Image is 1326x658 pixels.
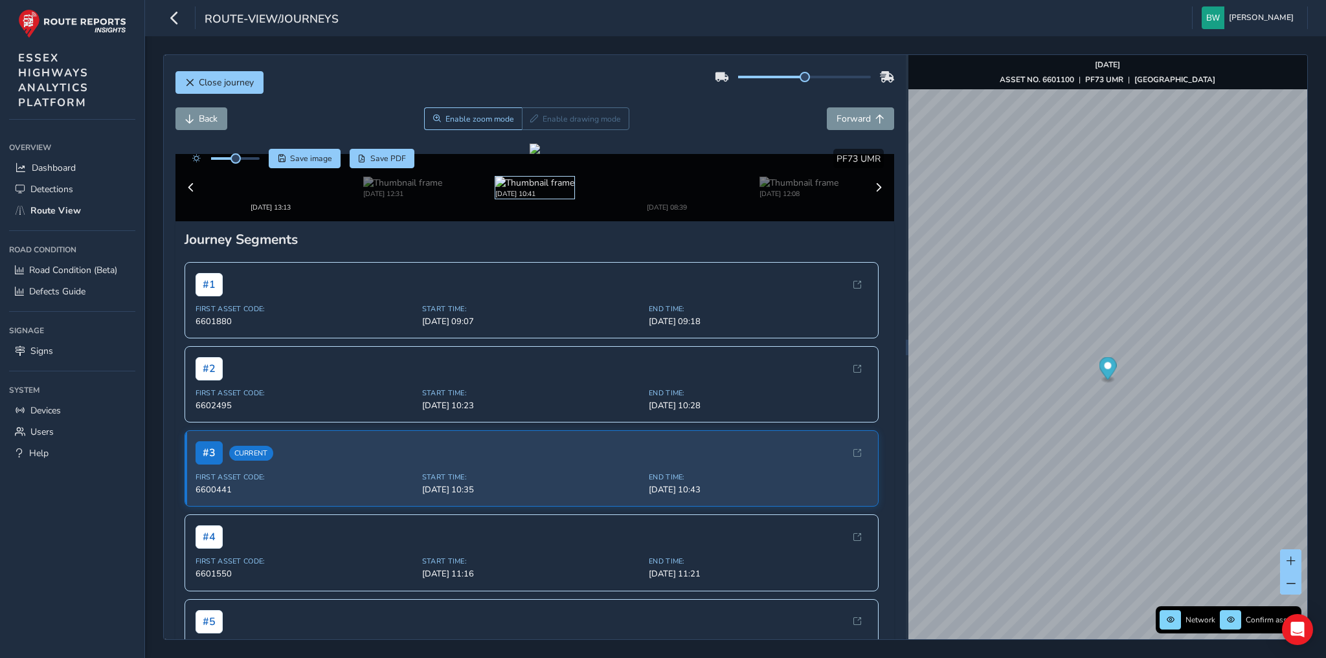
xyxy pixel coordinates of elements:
div: | | [1000,74,1215,85]
span: End Time: [649,472,868,482]
div: Map marker [1099,357,1116,384]
span: 6602495 [196,400,414,411]
img: diamond-layout [1202,6,1224,29]
span: # 3 [196,441,223,465]
span: Start Time: [422,472,641,482]
span: Start Time: [422,388,641,398]
span: Users [30,426,54,438]
span: ESSEX HIGHWAYS ANALYTICS PLATFORM [18,50,89,110]
span: First Asset Code: [196,388,414,398]
span: 6601550 [196,568,414,580]
span: 6601880 [196,316,414,327]
span: End Time: [649,304,868,314]
a: Detections [9,179,135,200]
button: [PERSON_NAME] [1202,6,1298,29]
button: Zoom [424,107,522,130]
span: First Asset Code: [196,304,414,314]
span: [DATE] 11:21 [649,568,868,580]
div: Signage [9,321,135,340]
div: Road Condition [9,240,135,259]
span: # 2 [196,357,223,380]
span: [DATE] 10:43 [649,484,868,496]
span: Forward [837,113,871,125]
div: [DATE] 13:13 [251,203,291,212]
strong: ASSET NO. 6601100 [1000,74,1074,85]
img: Thumbnail frame [647,163,683,199]
a: Help [9,443,135,464]
span: [DATE] 09:07 [422,316,641,327]
div: System [9,380,135,400]
span: Route View [30,204,81,217]
span: # 4 [196,525,223,549]
strong: [GEOGRAPHIC_DATA] [1134,74,1215,85]
span: Save image [290,153,332,164]
a: Signs [9,340,135,362]
span: [DATE] 10:23 [422,400,641,411]
span: [PERSON_NAME] [1229,6,1294,29]
span: Devices [30,404,61,417]
span: 6600441 [196,484,414,496]
span: [DATE] 11:16 [422,568,641,580]
span: [DATE] 09:18 [649,316,868,327]
a: Defects Guide [9,281,135,302]
span: First Asset Code: [196,556,414,566]
strong: PF73 UMR [1085,74,1123,85]
div: Overview [9,138,135,157]
span: Signs [30,345,53,357]
a: Route View [9,200,135,221]
span: Save PDF [370,153,406,164]
a: Users [9,421,135,443]
span: Enable zoom mode [445,114,514,124]
span: Dashboard [32,162,76,174]
img: rr logo [18,9,126,38]
div: [DATE] 08:39 [647,203,687,212]
span: Road Condition (Beta) [29,264,117,276]
img: Thumbnail frame [495,177,574,189]
span: PF73 UMR [837,153,881,165]
img: Thumbnail frame [363,177,442,189]
span: # 5 [196,610,223,633]
span: Detections [30,183,73,195]
button: Save [269,149,341,168]
div: Journey Segments [185,230,886,248]
span: Start Time: [422,304,641,314]
button: Back [175,107,227,130]
a: Dashboard [9,157,135,179]
div: [DATE] 12:31 [363,189,442,199]
div: [DATE] 10:41 [495,189,574,199]
span: Back [199,113,218,125]
span: Network [1186,615,1215,625]
button: Close journey [175,71,264,94]
span: [DATE] 10:28 [649,400,868,411]
span: Start Time: [422,556,641,566]
button: PDF [350,149,415,168]
span: First Asset Code: [196,472,414,482]
img: Thumbnail frame [251,163,287,199]
span: End Time: [649,388,868,398]
span: [DATE] 10:35 [422,484,641,496]
span: Current [229,446,273,461]
span: End Time: [649,556,868,566]
a: Devices [9,400,135,421]
span: # 1 [196,273,223,296]
span: route-view/journeys [205,11,339,29]
strong: [DATE] [1095,60,1120,70]
img: Thumbnail frame [759,177,838,189]
button: Forward [827,107,894,130]
span: Confirm assets [1246,615,1298,625]
span: Defects Guide [29,285,85,298]
div: Open Intercom Messenger [1282,614,1313,645]
a: Road Condition (Beta) [9,259,135,281]
span: Close journey [199,76,254,89]
div: [DATE] 12:08 [759,189,838,199]
span: Help [29,447,49,459]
